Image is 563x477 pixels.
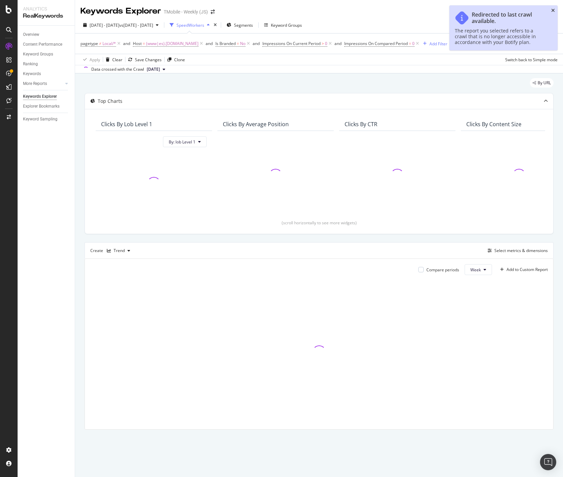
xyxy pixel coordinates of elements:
div: Ranking [23,61,38,68]
div: Apply [90,57,100,63]
a: Ranking [23,61,70,68]
a: Keywords Explorer [23,93,70,100]
a: Keyword Groups [23,51,70,58]
div: Create [90,245,133,256]
button: Add to Custom Report [497,264,548,275]
div: Data crossed with the Crawl [91,66,144,72]
div: (scroll horizontally to see more widgets) [93,220,545,226]
div: Keyword Groups [271,22,302,28]
div: and [334,41,342,46]
span: By: lob Level 1 [169,139,195,145]
button: Select metrics & dimensions [485,247,548,255]
div: Compare periods [426,267,459,273]
button: Clear [103,54,122,65]
button: and [123,40,130,47]
span: = [143,41,145,46]
button: and [253,40,260,47]
button: Apply [80,54,100,65]
div: TMobile - Weekly (JS) [164,8,208,15]
button: [DATE] - [DATE]vs[DATE] - [DATE] [80,20,161,30]
span: Segments [234,22,253,28]
div: Keyword Sampling [23,116,57,123]
button: and [206,40,213,47]
div: Top Charts [98,98,122,105]
span: (www|es).[DOMAIN_NAME] [146,39,198,48]
span: Impressions On Current Period [262,41,321,46]
span: 0 [325,39,327,48]
button: Trend [104,245,133,256]
span: ≠ [99,41,101,46]
button: Keyword Groups [261,20,305,30]
div: The report you selected refers to a crawl that is no longer accessible in accordance with your Bo... [455,28,545,45]
button: Week [465,264,492,275]
button: Switch back to Simple mode [502,54,558,65]
div: and [253,41,260,46]
a: Keywords [23,70,70,77]
button: SpeedWorkers [167,20,212,30]
span: Impressions On Compared Period [344,41,408,46]
div: Open Intercom Messenger [540,454,556,470]
div: Clicks By Average Position [223,121,289,128]
span: pagetype [80,41,98,46]
div: Clicks By CTR [345,121,377,128]
div: Redirected to last crawl available. [472,12,545,24]
div: Content Performance [23,41,62,48]
div: Switch back to Simple mode [505,57,558,63]
div: and [123,41,130,46]
a: Explorer Bookmarks [23,103,70,110]
div: Clear [112,57,122,63]
span: No [240,39,245,48]
button: Add Filter [420,40,447,48]
div: legacy label [530,78,554,88]
div: Add to Custom Report [507,268,548,272]
span: 2024 Jun. 29th [147,66,160,72]
div: Keywords Explorer [23,93,57,100]
a: Overview [23,31,70,38]
div: Clone [174,57,185,63]
a: Keyword Sampling [23,116,70,123]
span: By URL [538,81,551,85]
a: More Reports [23,80,63,87]
div: Add Filter [429,41,447,47]
span: vs [DATE] - [DATE] [119,22,153,28]
div: close toast [551,8,555,13]
span: 0 [412,39,415,48]
a: Content Performance [23,41,70,48]
div: Clicks By Content Size [466,121,521,128]
span: = [237,41,239,46]
div: times [212,22,218,28]
div: RealKeywords [23,12,69,20]
span: Week [470,267,481,273]
div: More Reports [23,80,47,87]
div: Select metrics & dimensions [494,248,548,253]
button: Clone [165,54,185,65]
div: arrow-right-arrow-left [211,9,215,14]
div: Keywords [23,70,41,77]
span: Local/* [102,39,116,48]
div: Clicks By lob Level 1 [101,121,152,128]
div: Keyword Groups [23,51,53,58]
button: Save Changes [125,54,162,65]
button: By: lob Level 1 [163,136,207,147]
div: Save Changes [135,57,162,63]
div: Trend [114,249,125,253]
div: and [206,41,213,46]
span: [DATE] - [DATE] [90,22,119,28]
div: Keywords Explorer [80,5,161,17]
div: Overview [23,31,39,38]
div: SpeedWorkers [177,22,204,28]
div: Explorer Bookmarks [23,103,60,110]
div: Analytics [23,5,69,12]
span: > [322,41,324,46]
span: Is Branded [215,41,236,46]
span: = [409,41,411,46]
button: [DATE] [144,65,168,73]
span: Host [133,41,142,46]
button: Segments [224,20,256,30]
button: and [334,40,342,47]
